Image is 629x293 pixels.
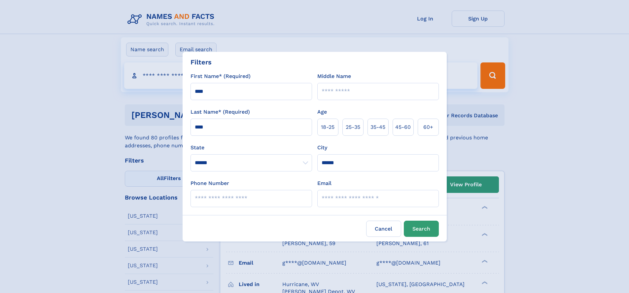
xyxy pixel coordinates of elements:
label: Cancel [366,221,401,237]
span: 35‑45 [370,123,385,131]
label: Age [317,108,327,116]
span: 25‑35 [346,123,360,131]
span: 18‑25 [321,123,334,131]
div: Filters [191,57,212,67]
span: 45‑60 [395,123,411,131]
label: First Name* (Required) [191,72,251,80]
label: Middle Name [317,72,351,80]
label: Last Name* (Required) [191,108,250,116]
label: Email [317,179,332,187]
label: Phone Number [191,179,229,187]
label: City [317,144,327,152]
button: Search [404,221,439,237]
label: State [191,144,312,152]
span: 60+ [423,123,433,131]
